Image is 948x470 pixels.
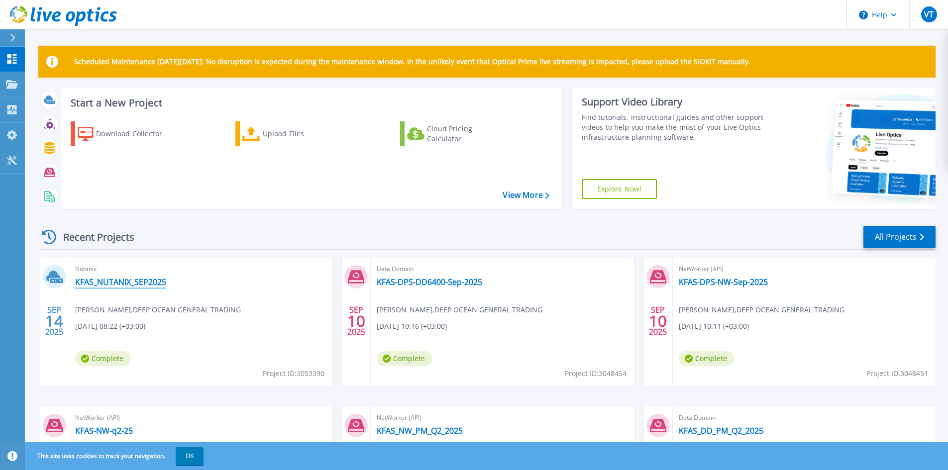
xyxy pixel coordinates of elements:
[565,368,627,379] span: Project ID: 3048454
[75,412,326,423] span: NetWorker (API)
[400,121,511,146] a: Cloud Pricing Calculator
[75,277,166,287] a: KFAS_NUTANIX_SEP2025
[377,321,447,332] span: [DATE] 10:16 (+03:00)
[679,277,768,287] a: KFAS-DPS-NW-Sep-2025
[648,303,667,339] div: SEP 2025
[75,304,241,315] span: [PERSON_NAME] , DEEP OCEAN GENERAL TRADING
[27,447,204,465] span: This site uses cookies to track your navigation.
[377,412,628,423] span: NetWorker (API)
[427,124,507,144] div: Cloud Pricing Calculator
[96,124,176,144] div: Download Collector
[679,304,844,315] span: [PERSON_NAME] , DEEP OCEAN GENERAL TRADING
[679,264,930,275] span: NetWorker (API)
[263,124,342,144] div: Upload Files
[377,351,432,366] span: Complete
[503,190,549,200] a: View More
[679,426,763,436] a: KFAS_DD_PM_Q2_2025
[377,426,463,436] a: KFAS_NW_PM_Q2_2025
[866,368,928,379] span: Project ID: 3048451
[582,112,767,142] div: Find tutorials, instructional guides and other support videos to help you make the most of your L...
[377,304,542,315] span: [PERSON_NAME] , DEEP OCEAN GENERAL TRADING
[235,121,346,146] a: Upload Files
[377,277,482,287] a: KFAS-DPS-DD6400-Sep-2025
[347,303,366,339] div: SEP 2025
[75,321,145,332] span: [DATE] 08:22 (+03:00)
[75,264,326,275] span: Nutanix
[45,317,63,325] span: 14
[377,264,628,275] span: Data Domain
[176,447,204,465] button: OK
[74,58,750,66] p: Scheduled Maintenance [DATE][DATE]: No disruption is expected during the maintenance window. In t...
[38,225,148,249] div: Recent Projects
[679,321,749,332] span: [DATE] 10:11 (+03:00)
[45,303,64,339] div: SEP 2025
[863,226,936,248] a: All Projects
[679,351,735,366] span: Complete
[924,10,934,18] span: VT
[679,412,930,423] span: Data Domain
[649,317,667,325] span: 10
[582,179,657,199] a: Explore Now!
[75,426,133,436] a: KFAS-NW-q2-25
[582,95,767,108] div: Support Video Library
[71,121,182,146] a: Download Collector
[75,351,131,366] span: Complete
[263,368,324,379] span: Project ID: 3053390
[71,97,549,108] h3: Start a New Project
[347,317,365,325] span: 10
